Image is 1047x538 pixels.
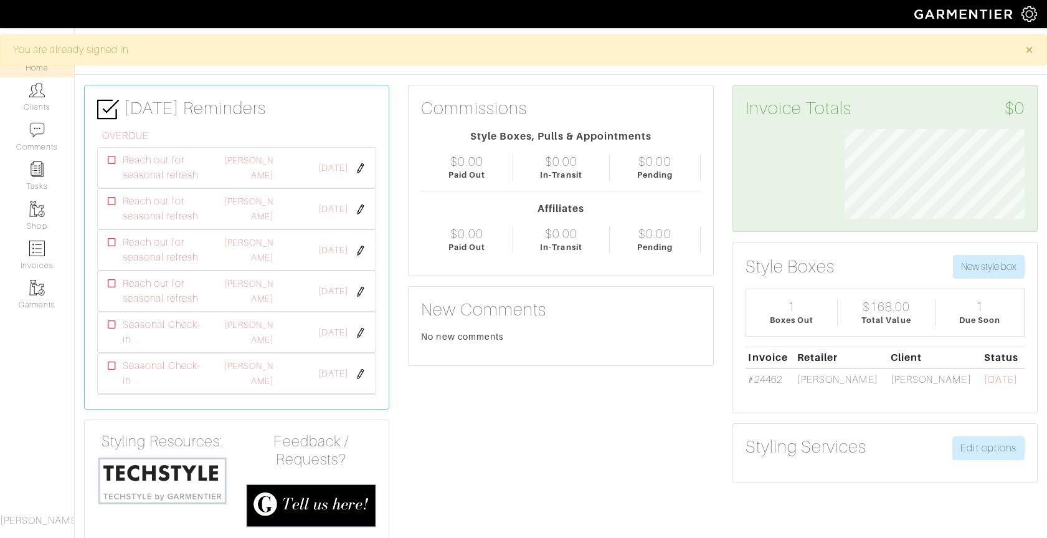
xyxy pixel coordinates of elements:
[1025,41,1034,58] span: ×
[637,241,673,253] div: Pending
[421,201,700,216] div: Affiliates
[356,328,366,338] img: pen-cf24a1663064a2ec1b9c1bd2387e9de7a2fa800b781884d57f21acf72779bad2.png
[224,361,273,386] a: [PERSON_NAME]
[981,347,1025,368] th: Status
[13,42,1007,57] div: You are already signed in.
[794,368,888,390] td: [PERSON_NAME]
[318,203,348,216] span: [DATE]
[97,456,227,506] img: techstyle-93310999766a10050dc78ceb7f971a75838126fd19372ce40ba20cdf6a89b94b.png
[861,314,911,326] div: Total Value
[984,374,1018,385] span: [DATE]
[863,299,910,314] div: $168.00
[318,285,348,299] span: [DATE]
[224,196,273,221] a: [PERSON_NAME]
[540,241,582,253] div: In-Transit
[123,358,204,388] span: Seasonal Check-in
[224,238,273,262] a: [PERSON_NAME]
[908,3,1021,25] img: garmentier-logo-header-white-b43fb05a5012e4ada735d5af1a66efaba907eab6374d6393d1fbf88cb4ef424d.png
[448,241,485,253] div: Paid Out
[545,226,577,241] div: $0.00
[637,169,673,181] div: Pending
[746,436,867,458] h3: Styling Services
[356,204,366,214] img: pen-cf24a1663064a2ec1b9c1bd2387e9de7a2fa800b781884d57f21acf72779bad2.png
[29,161,45,177] img: reminder-icon-8004d30b9f0a5d33ae49ab947aed9ed385cf756f9e5892f1edd6e32f2345188e.png
[540,169,582,181] div: In-Transit
[421,330,700,343] div: No new comments
[952,436,1025,460] a: Edit options
[450,154,483,169] div: $0.00
[318,244,348,257] span: [DATE]
[318,161,348,175] span: [DATE]
[123,194,204,224] span: Reach out for seasonal refresh
[448,169,485,181] div: Paid Out
[1005,98,1025,119] span: $0
[97,98,376,120] h3: [DATE] Reminders
[123,276,204,306] span: Reach out for seasonal refresh
[746,98,1025,119] h3: Invoice Totals
[246,484,376,527] img: feedback_requests-3821251ac2bd56c73c230f3229a5b25d6eb027adea667894f41107c140538ee0.png
[224,279,273,304] a: [PERSON_NAME]
[953,255,1025,279] button: New style box
[246,433,376,469] h4: Feedback / Requests?
[123,317,204,347] span: Seasonal Check-in
[102,130,376,142] h6: OVERDUE
[450,226,483,241] div: $0.00
[1021,6,1037,22] img: gear-icon-white-bd11855cb880d31180b6d7d6211b90ccbf57a29d726f0c71d8c61bd08dd39cc2.png
[888,368,981,390] td: [PERSON_NAME]
[788,299,795,314] div: 1
[770,314,813,326] div: Boxes Out
[356,369,366,379] img: pen-cf24a1663064a2ec1b9c1bd2387e9de7a2fa800b781884d57f21acf72779bad2.png
[976,299,983,314] div: 1
[888,347,981,368] th: Client
[318,367,348,381] span: [DATE]
[794,347,888,368] th: Retailer
[638,226,671,241] div: $0.00
[356,163,366,173] img: pen-cf24a1663064a2ec1b9c1bd2387e9de7a2fa800b781884d57f21acf72779bad2.png
[638,154,671,169] div: $0.00
[421,129,700,144] div: Style Boxes, Pulls & Appointments
[748,374,782,385] a: #24462
[29,82,45,98] img: clients-icon-6bae9207a08558b7cb47a8932f037763ab4055f8c8b6bfacd5dc20c3e0201464.png
[97,98,119,120] img: check-box-icon-36a4915ff3ba2bd8f6e4f29bc755bb66becd62c870f447fc0dd1365fcfddab58.png
[123,235,204,265] span: Reach out for seasonal refresh
[29,201,45,217] img: garments-icon-b7da505a4dc4fd61783c78ac3ca0ef83fa9d6f193b1c9dc38574b1d14d53ca28.png
[746,256,835,277] h3: Style Boxes
[123,153,204,183] span: Reach out for seasonal refresh
[224,155,273,180] a: [PERSON_NAME]
[318,326,348,340] span: [DATE]
[959,314,1000,326] div: Due Soon
[224,320,273,345] a: [PERSON_NAME]
[356,246,366,256] img: pen-cf24a1663064a2ec1b9c1bd2387e9de7a2fa800b781884d57f21acf72779bad2.png
[29,280,45,295] img: garments-icon-b7da505a4dc4fd61783c78ac3ca0ef83fa9d6f193b1c9dc38574b1d14d53ca28.png
[97,433,227,451] h4: Styling Resources:
[356,287,366,297] img: pen-cf24a1663064a2ec1b9c1bd2387e9de7a2fa800b781884d57f21acf72779bad2.png
[746,347,795,368] th: Invoice
[29,241,45,256] img: orders-icon-0abe47150d42831381b5fb84f609e132dff9fe21cb692f30cb5eec754e2cba89.png
[421,299,700,320] h3: New Comments
[29,122,45,138] img: comment-icon-a0a6a9ef722e966f86d9cbdc48e553b5cf19dbc54f86b18d962a5391bc8f6eb6.png
[545,154,577,169] div: $0.00
[421,98,527,119] h3: Commissions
